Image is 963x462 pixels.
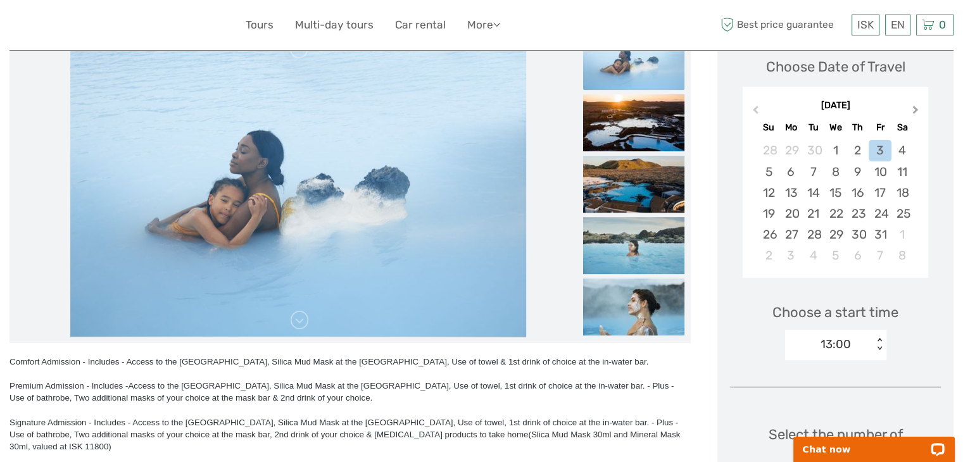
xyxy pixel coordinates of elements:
[717,15,848,35] span: Best price guarantee
[785,422,963,462] iframe: LiveChat chat widget
[744,103,764,123] button: Previous Month
[891,203,914,224] div: Choose Saturday, October 25th, 2025
[847,161,869,182] div: Choose Thursday, October 9th, 2025
[869,161,891,182] div: Choose Friday, October 10th, 2025
[772,303,898,322] span: Choose a start time
[9,380,691,404] div: Premium Admission - Includes -
[9,381,674,403] span: Access to the [GEOGRAPHIC_DATA], Silica Mud Mask at the [GEOGRAPHIC_DATA], Use of towel, 1st drin...
[885,15,910,35] div: EN
[847,203,869,224] div: Choose Thursday, October 23rd, 2025
[937,18,948,31] span: 0
[467,16,500,34] a: More
[757,182,779,203] div: Choose Sunday, October 12th, 2025
[780,203,802,224] div: Choose Monday, October 20th, 2025
[857,18,874,31] span: ISK
[747,140,924,266] div: month 2025-10
[907,103,927,123] button: Next Month
[583,33,684,90] img: 074d1b25433144c697119fb130ce2944_slider_thumbnail.jpg
[824,224,847,245] div: Choose Wednesday, October 29th, 2025
[780,245,802,266] div: Choose Monday, November 3rd, 2025
[869,224,891,245] div: Choose Friday, October 31st, 2025
[9,356,691,368] div: Comfort Admission - Includes - Access to the [GEOGRAPHIC_DATA], Silica Mud Mask at the [GEOGRAPHI...
[743,99,928,113] div: [DATE]
[802,161,824,182] div: Choose Tuesday, October 7th, 2025
[9,9,74,41] img: 632-1a1f61c2-ab70-46c5-a88f-57c82c74ba0d_logo_small.jpg
[757,161,779,182] div: Choose Sunday, October 5th, 2025
[802,182,824,203] div: Choose Tuesday, October 14th, 2025
[780,224,802,245] div: Choose Monday, October 27th, 2025
[766,57,905,77] div: Choose Date of Travel
[847,119,869,136] div: Th
[583,217,684,274] img: 3e0543b7ae9e4dbc80c3cebf98bdb071_slider_thumbnail.jpg
[891,119,914,136] div: Sa
[821,336,851,353] div: 13:00
[9,418,680,451] span: Access to the [GEOGRAPHIC_DATA], Silica Mud Mask at the [GEOGRAPHIC_DATA], Use of towel, 1st drin...
[847,182,869,203] div: Choose Thursday, October 16th, 2025
[757,245,779,266] div: Choose Sunday, November 2nd, 2025
[824,140,847,161] div: Choose Wednesday, October 1st, 2025
[891,140,914,161] div: Choose Saturday, October 4th, 2025
[824,119,847,136] div: We
[824,161,847,182] div: Choose Wednesday, October 8th, 2025
[802,119,824,136] div: Tu
[847,224,869,245] div: Choose Thursday, October 30th, 2025
[9,418,130,427] span: Signature Admission - Includes -
[757,203,779,224] div: Choose Sunday, October 19th, 2025
[891,182,914,203] div: Choose Saturday, October 18th, 2025
[780,119,802,136] div: Mo
[802,203,824,224] div: Choose Tuesday, October 21st, 2025
[891,161,914,182] div: Choose Saturday, October 11th, 2025
[824,245,847,266] div: Choose Wednesday, November 5th, 2025
[802,224,824,245] div: Choose Tuesday, October 28th, 2025
[757,140,779,161] div: Choose Sunday, September 28th, 2025
[70,33,526,337] img: 074d1b25433144c697119fb130ce2944_main_slider.jpg
[246,16,274,34] a: Tours
[869,140,891,161] div: Choose Friday, October 3rd, 2025
[757,224,779,245] div: Choose Sunday, October 26th, 2025
[869,245,891,266] div: Choose Friday, November 7th, 2025
[847,245,869,266] div: Choose Thursday, November 6th, 2025
[869,203,891,224] div: Choose Friday, October 24th, 2025
[780,182,802,203] div: Choose Monday, October 13th, 2025
[583,156,684,213] img: f216d22835d84a2e8f6058e6c88ba296_slider_thumbnail.jpg
[891,245,914,266] div: Choose Saturday, November 8th, 2025
[780,161,802,182] div: Choose Monday, October 6th, 2025
[395,16,446,34] a: Car rental
[802,245,824,266] div: Choose Tuesday, November 4th, 2025
[869,182,891,203] div: Choose Friday, October 17th, 2025
[874,338,885,351] div: < >
[824,203,847,224] div: Choose Wednesday, October 22nd, 2025
[802,140,824,161] div: Choose Tuesday, September 30th, 2025
[583,94,684,151] img: d9bf8667d031459cbd5a0f097f6a92b7_slider_thumbnail.jpg
[583,278,684,335] img: cfea95f8b5674307828d1ba070f87441_slider_thumbnail.jpg
[891,224,914,245] div: Choose Saturday, November 1st, 2025
[757,119,779,136] div: Su
[295,16,374,34] a: Multi-day tours
[847,140,869,161] div: Choose Thursday, October 2nd, 2025
[824,182,847,203] div: Choose Wednesday, October 15th, 2025
[869,119,891,136] div: Fr
[780,140,802,161] div: Choose Monday, September 29th, 2025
